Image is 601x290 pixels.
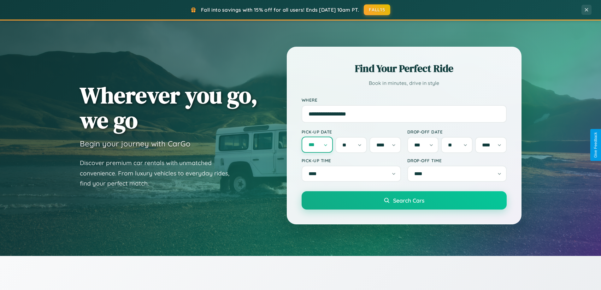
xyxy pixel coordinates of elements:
[302,158,401,163] label: Pick-up Time
[302,97,507,103] label: Where
[407,158,507,163] label: Drop-off Time
[201,7,359,13] span: Fall into savings with 15% off for all users! Ends [DATE] 10am PT.
[302,79,507,88] p: Book in minutes, drive in style
[80,158,238,189] p: Discover premium car rentals with unmatched convenience. From luxury vehicles to everyday rides, ...
[302,62,507,75] h2: Find Your Perfect Ride
[80,83,258,133] h1: Wherever you go, we go
[364,4,390,15] button: FALL15
[393,197,424,204] span: Search Cars
[80,139,191,148] h3: Begin your journey with CarGo
[302,191,507,210] button: Search Cars
[302,129,401,134] label: Pick-up Date
[407,129,507,134] label: Drop-off Date
[593,132,598,158] div: Give Feedback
